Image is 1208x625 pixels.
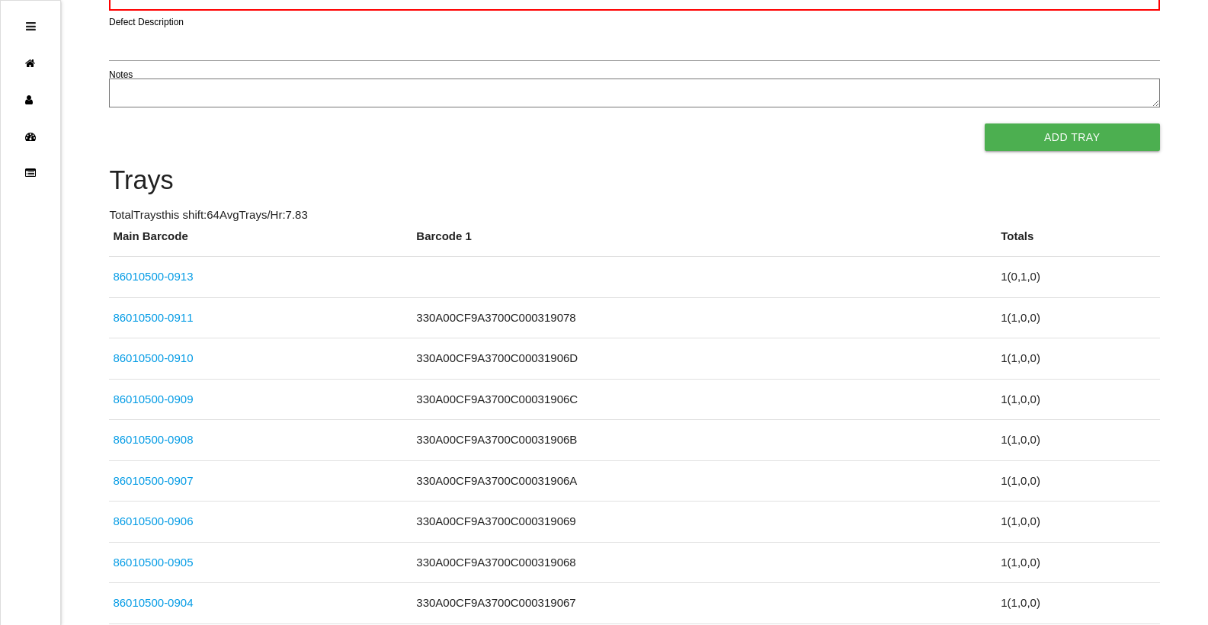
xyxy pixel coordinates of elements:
[997,460,1159,502] td: 1 ( 1 , 0 , 0 )
[113,556,193,569] a: 86010500-0905
[997,542,1159,583] td: 1 ( 1 , 0 , 0 )
[985,123,1160,151] button: Add Tray
[412,297,997,338] td: 330A00CF9A3700C000319078
[997,420,1159,461] td: 1 ( 1 , 0 , 0 )
[113,393,193,405] a: 86010500-0909
[412,542,997,583] td: 330A00CF9A3700C000319068
[113,311,193,324] a: 86010500-0911
[113,514,193,527] a: 86010500-0906
[412,420,997,461] td: 330A00CF9A3700C00031906B
[26,8,36,45] div: Open
[113,433,193,446] a: 86010500-0908
[113,474,193,487] a: 86010500-0907
[113,351,193,364] a: 86010500-0910
[109,207,1159,224] p: Total Trays this shift: 64 Avg Trays /Hr: 7.83
[997,502,1159,543] td: 1 ( 1 , 0 , 0 )
[412,228,997,257] th: Barcode 1
[109,166,1159,195] h4: Trays
[113,596,193,609] a: 86010500-0904
[997,297,1159,338] td: 1 ( 1 , 0 , 0 )
[109,15,184,29] label: Defect Description
[412,379,997,420] td: 330A00CF9A3700C00031906C
[997,338,1159,380] td: 1 ( 1 , 0 , 0 )
[412,583,997,624] td: 330A00CF9A3700C000319067
[997,257,1159,298] td: 1 ( 0 , 1 , 0 )
[412,502,997,543] td: 330A00CF9A3700C000319069
[997,379,1159,420] td: 1 ( 1 , 0 , 0 )
[412,338,997,380] td: 330A00CF9A3700C00031906D
[113,270,193,283] a: 86010500-0913
[997,583,1159,624] td: 1 ( 1 , 0 , 0 )
[109,228,412,257] th: Main Barcode
[109,68,133,82] label: Notes
[412,460,997,502] td: 330A00CF9A3700C00031906A
[997,228,1159,257] th: Totals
